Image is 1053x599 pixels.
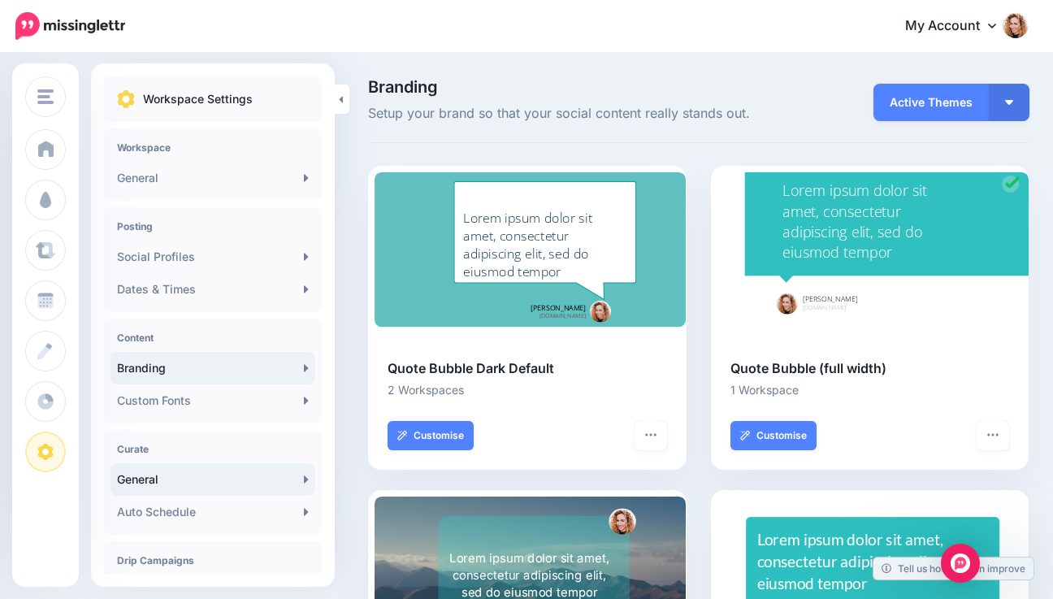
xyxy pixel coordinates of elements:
a: General [110,463,315,496]
p: Workspace Settings [143,89,253,109]
a: Auto Schedule [110,496,315,528]
div: Lorem ipsum dolor sit amet, consectetur adipiscing elit, sed do eiusmod tempor [756,528,987,593]
img: arrow-down-white.png [1005,100,1013,105]
h4: Workspace [117,141,309,154]
span: Setup your brand so that your social content really stands out. [368,103,800,124]
span: [DOMAIN_NAME] [803,302,847,314]
span: [DOMAIN_NAME] [539,310,586,322]
img: settings.png [117,90,135,108]
div: Lorem ipsum dolor sit amet, consectetur adipiscing elit, sed do eiusmod tempor [782,180,965,263]
a: Social Profiles [110,241,315,273]
img: menu.png [37,89,54,104]
h4: Curate [117,443,309,455]
a: Branding [110,352,315,384]
a: Tell us how we can improve [873,558,1033,579]
b: Quote Bubble (full width) [730,360,886,376]
span: [PERSON_NAME] [531,302,586,314]
a: My Account [889,7,1029,46]
span: [PERSON_NAME] [803,293,857,305]
a: Dates & Times [110,273,315,306]
a: Customise [730,421,817,450]
span: Branding [368,79,800,95]
h4: Posting [117,220,309,232]
img: checked.png [1000,174,1020,194]
h4: Drip Campaigns [117,554,309,566]
a: Custom Fonts [110,384,315,417]
div: Lorem ipsum dolor sit amet, consectetur adipiscing elit, sed do eiusmod tempor [463,209,626,281]
div: Open Intercom Messenger [941,544,980,583]
li: 1 Workspace [730,380,1010,399]
img: Missinglettr [15,12,125,40]
b: Quote Bubble Dark Default [388,360,554,376]
li: 2 Workspaces [388,380,667,399]
span: Active Themes [873,84,989,121]
a: Customise [388,421,474,450]
h4: Content [117,332,309,344]
a: General [110,162,315,194]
